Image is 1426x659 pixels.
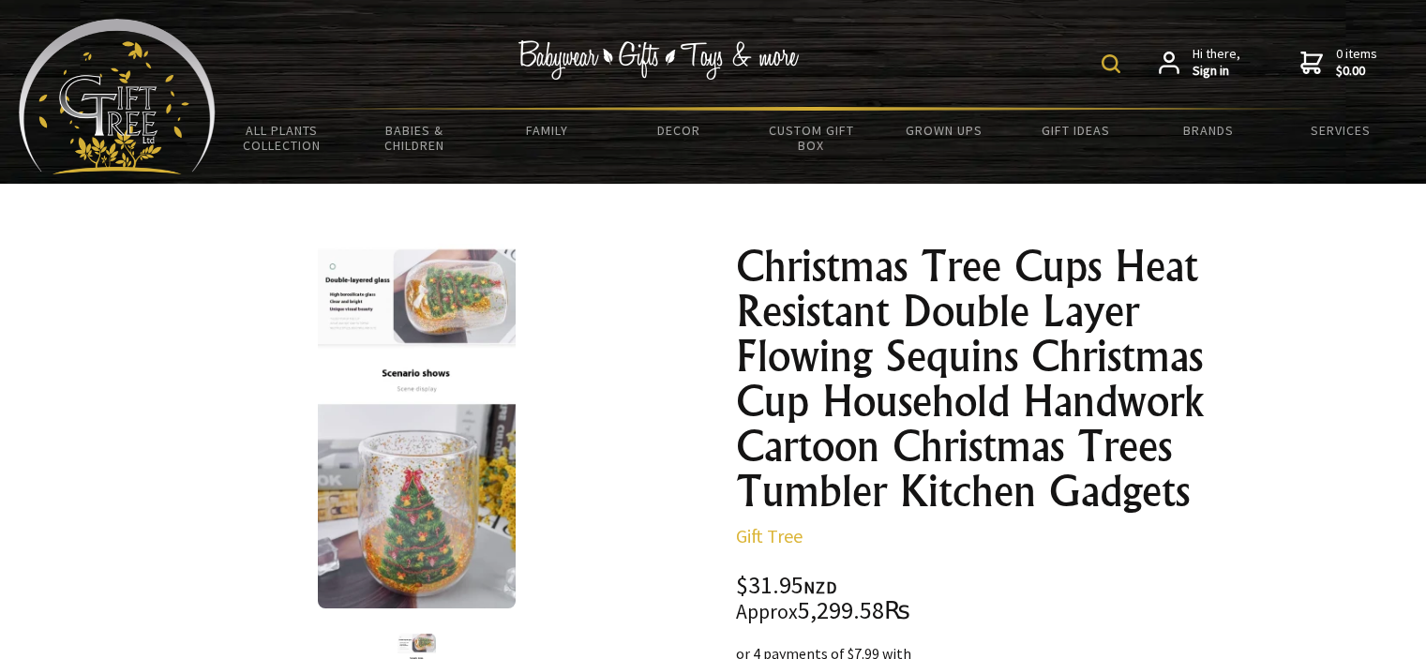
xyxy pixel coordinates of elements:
[745,111,878,165] a: Custom Gift Box
[480,111,612,150] a: Family
[736,599,798,624] small: Approx
[1159,46,1240,79] a: Hi there,Sign in
[1336,45,1377,79] span: 0 items
[613,111,745,150] a: Decor
[1143,111,1275,150] a: Brands
[1102,54,1120,73] img: product search
[318,244,516,608] img: Christmas Tree Cups Heat Resistant Double Layer Flowing Sequins Christmas Cup Household Handwork ...
[736,244,1283,514] h1: Christmas Tree Cups Heat Resistant Double Layer Flowing Sequins Christmas Cup Household Handwork ...
[803,577,837,598] span: NZD
[1193,46,1240,79] span: Hi there,
[348,111,480,165] a: Babies & Children
[1275,111,1407,150] a: Services
[878,111,1010,150] a: Grown Ups
[1300,46,1377,79] a: 0 items$0.00
[736,574,1283,623] div: $31.95 5,299.58₨
[518,40,800,80] img: Babywear - Gifts - Toys & more
[1336,63,1377,80] strong: $0.00
[736,524,803,547] a: Gift Tree
[216,111,348,165] a: All Plants Collection
[19,19,216,174] img: Babyware - Gifts - Toys and more...
[1193,63,1240,80] strong: Sign in
[1010,111,1142,150] a: Gift Ideas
